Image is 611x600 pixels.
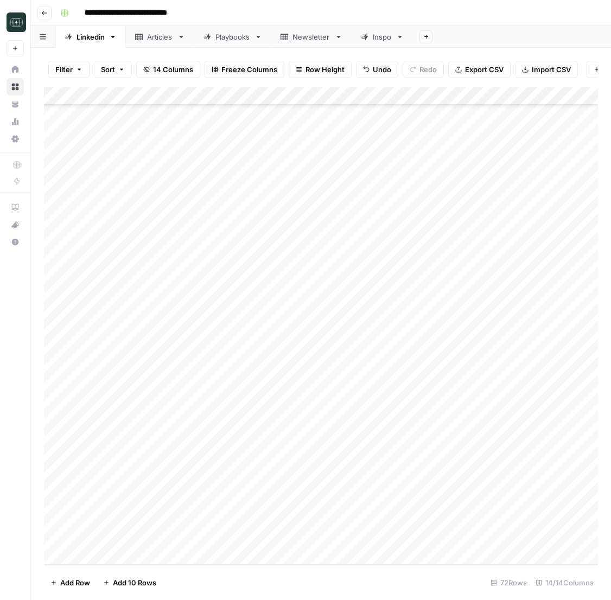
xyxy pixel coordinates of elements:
[55,64,73,75] span: Filter
[531,574,598,591] div: 14/14 Columns
[147,31,173,42] div: Articles
[515,61,578,78] button: Import CSV
[7,216,24,233] button: What's new?
[352,26,413,48] a: Inspo
[289,61,352,78] button: Row Height
[448,61,511,78] button: Export CSV
[7,12,26,32] img: Catalyst Logo
[153,64,193,75] span: 14 Columns
[113,577,156,588] span: Add 10 Rows
[356,61,398,78] button: Undo
[7,78,24,95] a: Browse
[136,61,200,78] button: 14 Columns
[205,61,284,78] button: Freeze Columns
[465,64,504,75] span: Export CSV
[77,31,105,42] div: Linkedin
[194,26,271,48] a: Playbooks
[403,61,444,78] button: Redo
[7,61,24,78] a: Home
[44,574,97,591] button: Add Row
[7,95,24,113] a: Your Data
[292,31,330,42] div: Newsletter
[7,199,24,216] a: AirOps Academy
[271,26,352,48] a: Newsletter
[373,64,391,75] span: Undo
[419,64,437,75] span: Redo
[126,26,194,48] a: Articles
[221,64,277,75] span: Freeze Columns
[305,64,345,75] span: Row Height
[55,26,126,48] a: Linkedin
[7,233,24,251] button: Help + Support
[101,64,115,75] span: Sort
[373,31,392,42] div: Inspo
[48,61,90,78] button: Filter
[97,574,163,591] button: Add 10 Rows
[7,9,24,36] button: Workspace: Catalyst
[7,130,24,148] a: Settings
[94,61,132,78] button: Sort
[486,574,531,591] div: 72 Rows
[7,113,24,130] a: Usage
[215,31,250,42] div: Playbooks
[60,577,90,588] span: Add Row
[532,64,571,75] span: Import CSV
[7,216,23,233] div: What's new?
